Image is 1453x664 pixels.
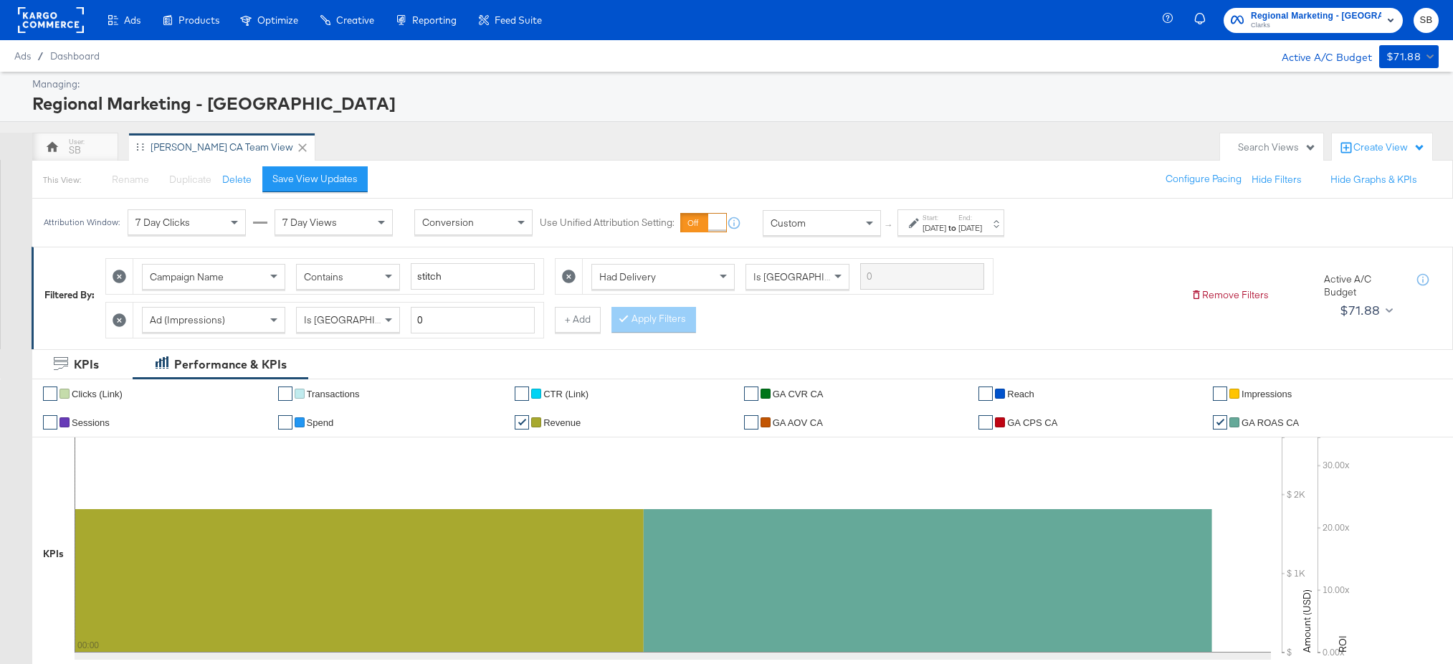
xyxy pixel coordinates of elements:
[44,288,95,302] div: Filtered By:
[32,91,1435,115] div: Regional Marketing - [GEOGRAPHIC_DATA]
[1213,386,1227,401] a: ✔
[72,389,123,399] span: Clicks (Link)
[860,263,984,290] input: Enter a search term
[543,389,589,399] span: CTR (Link)
[135,217,190,229] span: 7 Day Clicks
[257,14,298,26] span: Optimize
[1251,20,1381,32] span: Clarks
[150,313,225,326] span: Ad (Impressions)
[1324,272,1403,299] div: Active A/C Budget
[923,213,946,222] label: Start:
[1242,417,1299,428] span: GA ROAS CA
[1300,589,1313,653] text: Amount (USD)
[515,415,529,430] a: ✔
[169,173,211,186] span: Duplicate
[112,173,149,186] span: Rename
[555,307,601,333] button: + Add
[304,270,343,283] span: Contains
[32,77,1435,91] div: Managing:
[69,143,81,157] div: SB
[422,217,474,229] span: Conversion
[1007,389,1034,399] span: Reach
[304,313,414,326] span: Is [GEOGRAPHIC_DATA]
[744,415,758,430] a: ✔
[1007,417,1057,428] span: GA CPS CA
[978,386,993,401] a: ✔
[1330,173,1417,186] button: Hide Graphs & KPIs
[540,217,675,230] label: Use Unified Attribution Setting:
[946,222,958,233] strong: to
[174,356,287,373] div: Performance & KPIs
[771,217,806,229] span: Custom
[43,218,120,228] div: Attribution Window:
[1252,173,1302,186] button: Hide Filters
[958,213,982,222] label: End:
[412,14,457,26] span: Reporting
[124,14,140,26] span: Ads
[1191,288,1269,302] button: Remove Filters
[958,222,982,234] div: [DATE]
[1353,141,1425,155] div: Create View
[151,141,293,154] div: [PERSON_NAME] CA Team View
[1213,415,1227,430] a: ✔
[1414,8,1439,33] button: SB
[278,415,292,430] a: ✔
[1334,299,1396,322] button: $71.88
[72,417,110,428] span: Sessions
[262,166,368,192] button: Save View Updates
[272,172,358,186] div: Save View Updates
[744,386,758,401] a: ✔
[43,386,57,401] a: ✔
[178,14,219,26] span: Products
[336,14,374,26] span: Creative
[150,270,224,283] span: Campaign Name
[543,417,581,428] span: Revenue
[978,415,993,430] a: ✔
[136,143,144,151] div: Drag to reorder tab
[599,270,656,283] span: Had Delivery
[1238,141,1316,154] div: Search Views
[1251,9,1381,24] span: Regional Marketing - [GEOGRAPHIC_DATA]
[222,173,252,186] button: Delete
[43,547,64,561] div: KPIs
[515,386,529,401] a: ✔
[43,174,81,186] div: This View:
[1419,12,1433,29] span: SB
[307,389,360,399] span: Transactions
[1267,45,1372,67] div: Active A/C Budget
[1340,300,1380,321] div: $71.88
[1386,48,1421,66] div: $71.88
[50,50,100,62] a: Dashboard
[1379,45,1439,68] button: $71.88
[1156,166,1252,192] button: Configure Pacing
[753,270,863,283] span: Is [GEOGRAPHIC_DATA]
[1242,389,1292,399] span: Impressions
[1336,635,1349,653] text: ROI
[14,50,31,62] span: Ads
[282,217,337,229] span: 7 Day Views
[411,307,535,333] input: Enter a number
[74,356,99,373] div: KPIs
[773,389,824,399] span: GA CVR CA
[495,14,542,26] span: Feed Suite
[773,417,823,428] span: GA AOV CA
[31,50,50,62] span: /
[307,417,334,428] span: Spend
[882,223,896,228] span: ↑
[43,415,57,430] a: ✔
[278,386,292,401] a: ✔
[411,263,535,290] input: Enter a search term
[1224,8,1403,33] button: Regional Marketing - [GEOGRAPHIC_DATA]Clarks
[923,222,946,234] div: [DATE]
